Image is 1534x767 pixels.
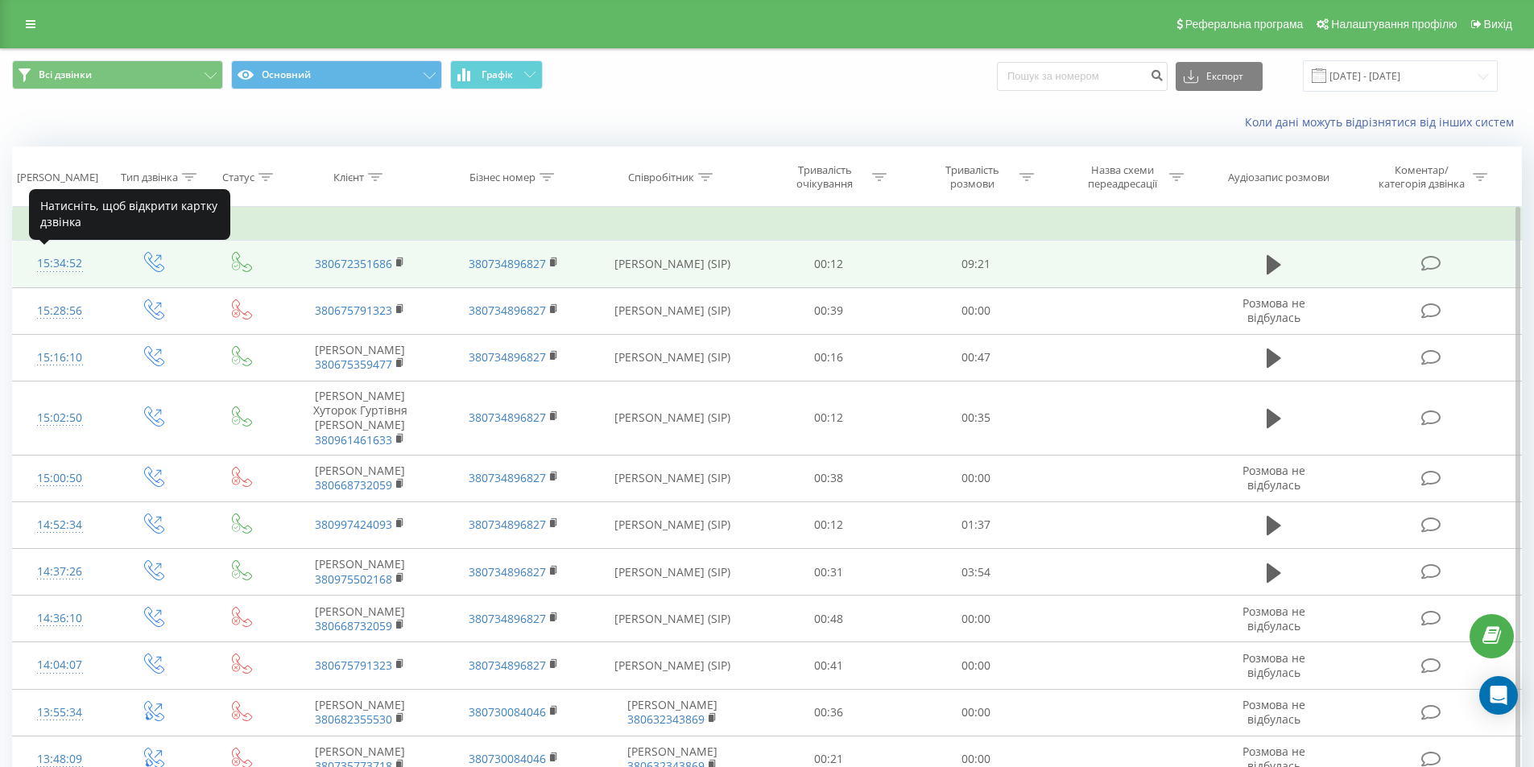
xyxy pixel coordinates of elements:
[782,163,868,191] div: Тривалість очікування
[231,60,442,89] button: Основний
[469,564,546,579] a: 380734896827
[903,381,1050,455] td: 00:35
[29,189,230,240] div: Натисніть, щоб відкрити картку дзвінка
[121,171,178,184] div: Тип дзвінка
[469,704,546,720] a: 380730084046
[1242,650,1305,680] span: Розмова не відбулась
[29,509,91,541] div: 14:52:34
[755,241,903,287] td: 00:12
[29,248,91,279] div: 15:34:52
[315,477,392,493] a: 380668732059
[469,658,546,673] a: 380734896827
[29,649,91,681] div: 14:04:07
[590,689,755,736] td: [PERSON_NAME]
[469,751,546,766] a: 380730084046
[590,334,755,381] td: [PERSON_NAME] (SIP)
[903,334,1050,381] td: 00:47
[903,241,1050,287] td: 09:21
[469,256,546,271] a: 380734896827
[315,618,392,633] a: 380668732059
[590,455,755,501] td: [PERSON_NAME] (SIP)
[333,171,364,184] div: Клієнт
[1228,171,1329,184] div: Аудіозапис розмови
[283,334,436,381] td: [PERSON_NAME]
[29,463,91,494] div: 15:00:50
[1375,163,1469,191] div: Коментар/категорія дзвінка
[755,381,903,455] td: 00:12
[997,62,1168,91] input: Пошук за номером
[283,381,436,455] td: [PERSON_NAME] Хуторок Гуртівня [PERSON_NAME]
[1242,697,1305,727] span: Розмова не відбулась
[590,642,755,689] td: [PERSON_NAME] (SIP)
[755,642,903,689] td: 00:41
[29,697,91,728] div: 13:55:34
[469,470,546,485] a: 380734896827
[39,68,92,81] span: Всі дзвінки
[628,171,694,184] div: Співробітник
[315,256,392,271] a: 380672351686
[755,549,903,596] td: 00:31
[283,549,436,596] td: [PERSON_NAME]
[903,689,1050,736] td: 00:00
[315,517,392,532] a: 380997424093
[13,208,1522,241] td: Сьогодні
[1185,18,1304,31] span: Реферальна програма
[590,501,755,548] td: [PERSON_NAME] (SIP)
[903,549,1050,596] td: 03:54
[755,689,903,736] td: 00:36
[315,658,392,673] a: 380675791323
[283,455,436,501] td: [PERSON_NAME]
[17,171,98,184] div: [PERSON_NAME]
[315,711,392,727] a: 380682355530
[1484,18,1512,31] span: Вихід
[1242,604,1305,633] span: Розмова не відбулась
[283,596,436,642] td: [PERSON_NAME]
[29,342,91,373] div: 15:16:10
[450,60,543,89] button: Графік
[903,596,1050,642] td: 00:00
[469,611,546,626] a: 380734896827
[755,455,903,501] td: 00:38
[755,501,903,548] td: 00:12
[590,287,755,334] td: [PERSON_NAME] (SIP)
[903,642,1050,689] td: 00:00
[29,402,91,434] div: 15:02:50
[283,689,436,736] td: [PERSON_NAME]
[590,596,755,642] td: [PERSON_NAME] (SIP)
[315,432,392,447] a: 380961461633
[12,60,223,89] button: Всі дзвінки
[903,455,1050,501] td: 00:00
[469,410,546,425] a: 380734896827
[1331,18,1457,31] span: Налаштування профілю
[222,171,254,184] div: Статус
[1176,62,1263,91] button: Експорт
[590,241,755,287] td: [PERSON_NAME] (SIP)
[469,349,546,365] a: 380734896827
[755,334,903,381] td: 00:16
[755,287,903,334] td: 00:39
[590,381,755,455] td: [PERSON_NAME] (SIP)
[1242,295,1305,325] span: Розмова не відбулась
[29,603,91,634] div: 14:36:10
[590,549,755,596] td: [PERSON_NAME] (SIP)
[1079,163,1165,191] div: Назва схеми переадресації
[315,357,392,372] a: 380675359477
[903,501,1050,548] td: 01:37
[29,556,91,588] div: 14:37:26
[482,69,513,80] span: Графік
[315,571,392,587] a: 380975502168
[469,171,535,184] div: Бізнес номер
[469,517,546,532] a: 380734896827
[627,711,705,727] a: 380632343869
[929,163,1015,191] div: Тривалість розмови
[29,295,91,327] div: 15:28:56
[315,303,392,318] a: 380675791323
[1479,676,1518,715] div: Open Intercom Messenger
[755,596,903,642] td: 00:48
[1245,114,1522,130] a: Коли дані можуть відрізнятися вiд інших систем
[903,287,1050,334] td: 00:00
[1242,463,1305,493] span: Розмова не відбулась
[469,303,546,318] a: 380734896827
